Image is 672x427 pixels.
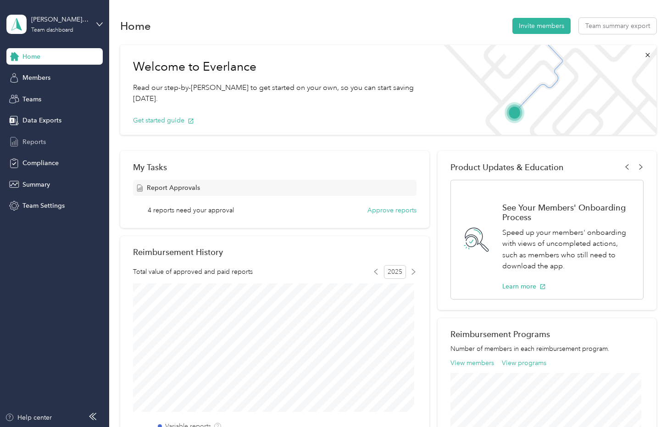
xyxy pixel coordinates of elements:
[502,227,633,272] p: Speed up your members' onboarding with views of uncompleted actions, such as members who still ne...
[367,205,417,215] button: Approve reports
[133,116,194,125] button: Get started guide
[120,21,151,31] h1: Home
[502,358,546,368] button: View programs
[22,52,40,61] span: Home
[512,18,571,34] button: Invite members
[133,60,422,74] h1: Welcome to Everlance
[450,329,644,339] h2: Reimbursement Programs
[22,116,61,125] span: Data Exports
[147,183,200,193] span: Report Approvals
[22,180,50,189] span: Summary
[22,201,65,211] span: Team Settings
[450,162,564,172] span: Product Updates & Education
[133,247,223,257] h2: Reimbursement History
[31,15,89,24] div: [PERSON_NAME]'s Team
[148,205,234,215] span: 4 reports need your approval
[22,94,41,104] span: Teams
[621,376,672,427] iframe: Everlance-gr Chat Button Frame
[22,158,59,168] span: Compliance
[133,82,422,105] p: Read our step-by-[PERSON_NAME] to get started on your own, so you can start saving [DATE].
[5,413,52,422] button: Help center
[31,28,73,33] div: Team dashboard
[22,137,46,147] span: Reports
[579,18,656,34] button: Team summary export
[450,344,644,354] p: Number of members in each reimbursement program.
[384,265,406,279] span: 2025
[435,45,656,135] img: Welcome to everlance
[133,267,253,277] span: Total value of approved and paid reports
[133,162,417,172] div: My Tasks
[22,73,50,83] span: Members
[450,358,494,368] button: View members
[502,203,633,222] h1: See Your Members' Onboarding Process
[502,282,546,291] button: Learn more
